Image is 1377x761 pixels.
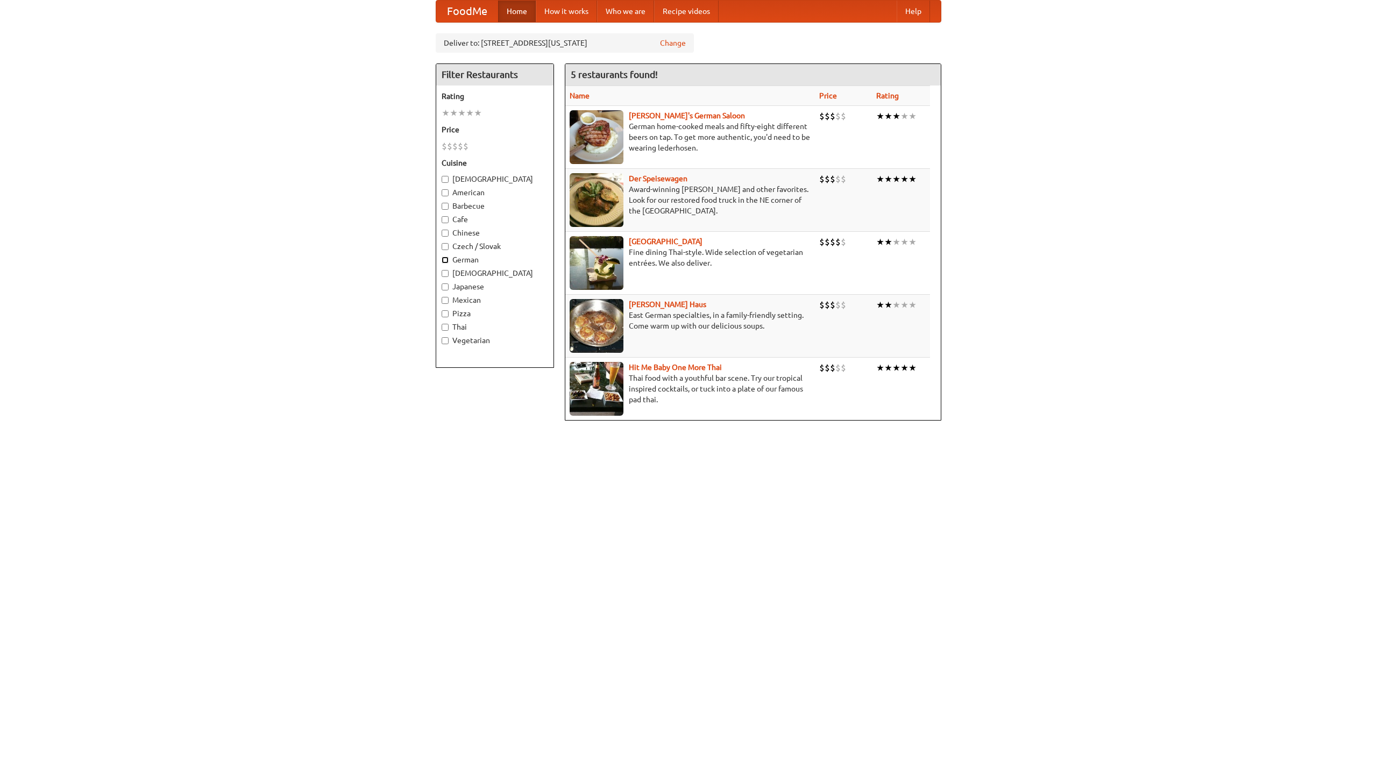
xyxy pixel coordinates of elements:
li: ★ [884,362,892,374]
li: ★ [908,236,917,248]
h4: Filter Restaurants [436,64,553,86]
img: speisewagen.jpg [570,173,623,227]
li: ★ [458,107,466,119]
a: [PERSON_NAME]'s German Saloon [629,111,745,120]
li: ★ [900,362,908,374]
a: Who we are [597,1,654,22]
li: ★ [900,299,908,311]
input: Chinese [442,230,449,237]
label: Cafe [442,214,548,225]
input: American [442,189,449,196]
li: $ [830,173,835,185]
a: Der Speisewagen [629,174,687,183]
li: $ [841,110,846,122]
p: German home-cooked meals and fifty-eight different beers on tap. To get more authentic, you'd nee... [570,121,811,153]
li: $ [819,362,825,374]
li: $ [458,140,463,152]
li: $ [819,236,825,248]
li: $ [835,236,841,248]
p: Fine dining Thai-style. Wide selection of vegetarian entrées. We also deliver. [570,247,811,268]
input: Mexican [442,297,449,304]
label: American [442,187,548,198]
label: [DEMOGRAPHIC_DATA] [442,174,548,184]
li: ★ [876,299,884,311]
li: $ [835,110,841,122]
h5: Price [442,124,548,135]
li: $ [825,299,830,311]
li: $ [841,362,846,374]
a: How it works [536,1,597,22]
li: ★ [900,236,908,248]
div: Deliver to: [STREET_ADDRESS][US_STATE] [436,33,694,53]
li: ★ [466,107,474,119]
a: Home [498,1,536,22]
li: $ [830,299,835,311]
li: $ [825,236,830,248]
li: $ [442,140,447,152]
label: Thai [442,322,548,332]
label: Pizza [442,308,548,319]
a: Name [570,91,590,100]
li: ★ [884,236,892,248]
a: Hit Me Baby One More Thai [629,363,722,372]
li: ★ [908,173,917,185]
a: Rating [876,91,899,100]
input: Barbecue [442,203,449,210]
li: ★ [900,173,908,185]
li: $ [835,173,841,185]
a: FoodMe [436,1,498,22]
li: $ [841,236,846,248]
input: Pizza [442,310,449,317]
ng-pluralize: 5 restaurants found! [571,69,658,80]
li: ★ [892,362,900,374]
input: Cafe [442,216,449,223]
li: $ [819,299,825,311]
img: babythai.jpg [570,362,623,416]
li: ★ [908,299,917,311]
h5: Rating [442,91,548,102]
li: ★ [876,362,884,374]
li: $ [830,110,835,122]
p: East German specialties, in a family-friendly setting. Come warm up with our delicious soups. [570,310,811,331]
input: Thai [442,324,449,331]
li: $ [830,362,835,374]
li: $ [825,110,830,122]
li: ★ [908,362,917,374]
li: ★ [884,173,892,185]
li: ★ [884,299,892,311]
li: $ [825,362,830,374]
li: ★ [450,107,458,119]
li: $ [825,173,830,185]
li: $ [835,362,841,374]
label: German [442,254,548,265]
li: $ [463,140,469,152]
li: $ [835,299,841,311]
li: ★ [892,110,900,122]
li: ★ [876,173,884,185]
li: $ [819,173,825,185]
a: Price [819,91,837,100]
img: kohlhaus.jpg [570,299,623,353]
img: esthers.jpg [570,110,623,164]
label: [DEMOGRAPHIC_DATA] [442,268,548,279]
li: ★ [900,110,908,122]
li: ★ [892,173,900,185]
label: Japanese [442,281,548,292]
a: Change [660,38,686,48]
label: Vegetarian [442,335,548,346]
a: Help [897,1,930,22]
li: $ [841,173,846,185]
a: [GEOGRAPHIC_DATA] [629,237,702,246]
input: Czech / Slovak [442,243,449,250]
label: Mexican [442,295,548,305]
input: Vegetarian [442,337,449,344]
h5: Cuisine [442,158,548,168]
input: Japanese [442,283,449,290]
li: ★ [884,110,892,122]
li: $ [819,110,825,122]
li: ★ [876,110,884,122]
